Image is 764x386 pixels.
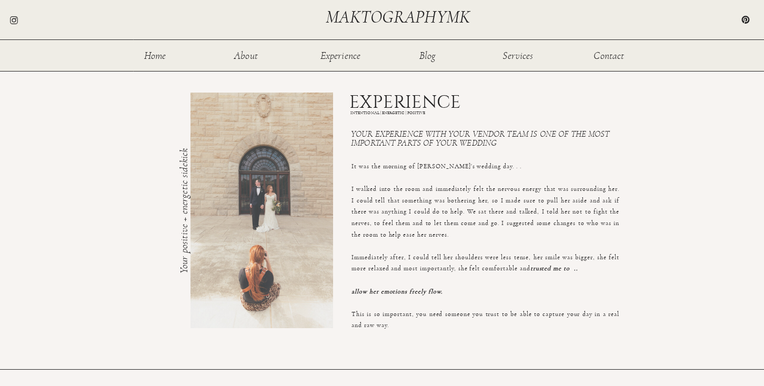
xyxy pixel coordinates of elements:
[138,50,172,59] a: Home
[351,265,578,294] i: trusted me to .. allow her emotions freely flow.
[326,8,474,26] a: maktographymk
[349,93,488,115] h1: EXPERIENCE
[179,125,187,273] h3: Your positive + energetic sidekick
[592,50,626,59] a: Contact
[410,50,445,59] a: Blog
[501,50,535,59] a: Services
[351,129,620,148] h3: Your experience with your vendor team is one of the most important parts of your wedding
[351,161,619,290] p: It was the morning of [PERSON_NAME]'s wedding day. . . I walked into the room and immediately fel...
[319,50,361,59] a: Experience
[350,111,620,119] h1: INTENTIONAL | ENERGETIC | POSITIVE
[229,50,263,59] a: About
